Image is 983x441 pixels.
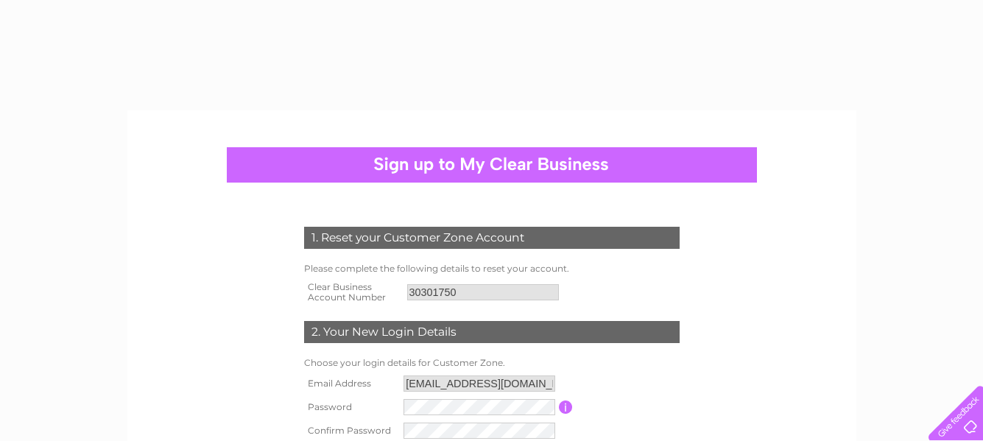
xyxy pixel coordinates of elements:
th: Email Address [300,372,401,395]
td: Choose your login details for Customer Zone. [300,354,683,372]
input: Information [559,401,573,414]
div: 2. Your New Login Details [304,321,680,343]
th: Password [300,395,401,419]
td: Please complete the following details to reset your account. [300,260,683,278]
div: 1. Reset your Customer Zone Account [304,227,680,249]
th: Clear Business Account Number [300,278,404,307]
